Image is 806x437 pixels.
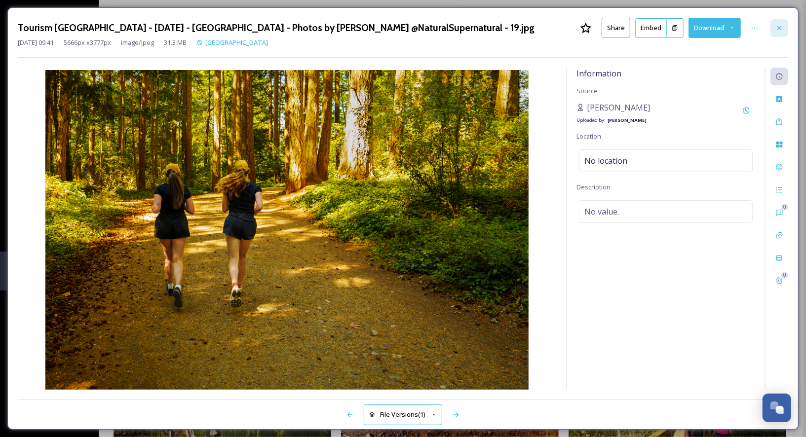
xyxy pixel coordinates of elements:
button: Embed [635,18,667,38]
h3: Tourism [GEOGRAPHIC_DATA] - [DATE] - [GEOGRAPHIC_DATA] - Photos by [PERSON_NAME] @NaturalSupernat... [18,21,535,35]
div: 0 [781,272,788,279]
span: image/jpeg [121,38,154,47]
span: 31.3 MB [164,38,187,47]
button: File Versions(1) [364,404,443,425]
img: Tourism%20Nanaimo%20-%20August%202025%20-%20Westwood%20Lake%20%20-%20Photos%20by%20Justin%20Parso... [18,70,556,392]
button: Share [602,18,630,38]
button: Open Chat [763,394,791,422]
span: No value. [584,206,619,218]
span: 5666 px x 3777 px [64,38,111,47]
span: No location [584,155,627,167]
span: Information [576,68,621,79]
span: [PERSON_NAME] [587,102,650,113]
span: Source [576,86,598,95]
span: Location [576,132,601,141]
button: Download [689,18,741,38]
span: Uploaded by: [576,117,606,123]
div: 0 [781,204,788,211]
span: Description [576,182,611,191]
span: [DATE] 09:41 [18,38,54,47]
span: [GEOGRAPHIC_DATA] [205,38,268,47]
strong: [PERSON_NAME] [608,117,647,123]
